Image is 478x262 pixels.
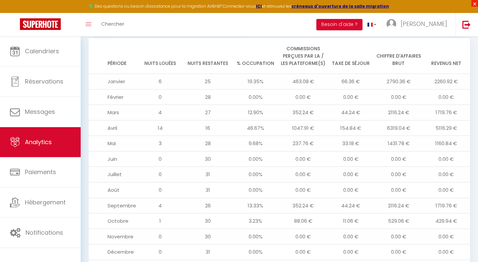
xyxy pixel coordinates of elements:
[327,105,375,121] td: 44.24 €
[136,167,184,182] td: 0
[20,18,61,30] img: Super Booking
[375,136,423,151] td: 1431.78 €
[375,244,423,260] td: 0.00 €
[89,120,136,136] td: Avril
[422,182,470,198] td: 0.00 €
[422,38,470,74] th: Revenus net
[89,136,136,151] td: Mai
[327,182,375,198] td: 0.00 €
[136,105,184,121] td: 4
[89,198,136,213] td: Septembre
[327,120,375,136] td: 154.84 €
[184,136,232,151] td: 28
[25,138,52,146] span: Analytics
[422,198,470,213] td: 1719.76 €
[279,244,327,260] td: 0.00 €
[184,213,232,229] td: 30
[375,74,423,90] td: 2790.36 €
[184,89,232,105] td: 28
[25,108,55,116] span: Messages
[327,136,375,151] td: 33.18 €
[184,182,232,198] td: 31
[136,120,184,136] td: 14
[136,229,184,244] td: 0
[279,198,327,213] td: 352.24 €
[25,198,66,206] span: Hébergement
[89,182,136,198] td: Août
[422,136,470,151] td: 1160.84 €
[375,167,423,182] td: 0.00 €
[136,74,184,90] td: 6
[279,136,327,151] td: 237.76 €
[279,74,327,90] td: 463.08 €
[89,151,136,167] td: Juin
[232,213,279,229] td: 3.23%
[401,20,447,28] span: [PERSON_NAME]
[136,198,184,213] td: 4
[232,136,279,151] td: 9.68%
[232,38,279,74] th: % Occupation
[136,89,184,105] td: 0
[422,151,470,167] td: 0.00 €
[327,151,375,167] td: 0.00 €
[462,20,471,29] img: logout
[422,229,470,244] td: 0.00 €
[232,182,279,198] td: 0.00%
[25,47,59,55] span: Calendriers
[327,89,375,105] td: 0.00 €
[184,151,232,167] td: 30
[375,151,423,167] td: 0.00 €
[25,168,56,176] span: Paiements
[279,229,327,244] td: 0.00 €
[316,19,362,30] button: Besoin d'aide ?
[279,38,327,74] th: Commissions perçues par la / les plateforme(s)
[279,89,327,105] td: 0.00 €
[422,244,470,260] td: 0.00 €
[327,38,375,74] th: Taxe de séjour
[26,228,63,237] span: Notifications
[375,198,423,213] td: 2116.24 €
[375,120,423,136] td: 6319.04 €
[232,105,279,121] td: 12.90%
[279,105,327,121] td: 352.24 €
[327,244,375,260] td: 0.00 €
[232,74,279,90] td: 19.35%
[232,120,279,136] td: 46.67%
[89,105,136,121] td: Mars
[136,182,184,198] td: 0
[184,229,232,244] td: 30
[25,77,63,86] span: Réservations
[101,20,124,27] span: Chercher
[89,229,136,244] td: Novembre
[136,38,184,74] th: Nuits louées
[327,213,375,229] td: 11.06 €
[256,3,262,9] a: ICI
[232,229,279,244] td: 0.00%
[375,213,423,229] td: 529.06 €
[232,151,279,167] td: 0.00%
[386,19,396,29] img: ...
[422,89,470,105] td: 0.00 €
[136,151,184,167] td: 0
[89,89,136,105] td: Février
[291,3,389,9] a: créneaux d'ouverture de la salle migration
[279,120,327,136] td: 1047.91 €
[89,244,136,260] td: Décembre
[422,213,470,229] td: 429.94 €
[327,198,375,213] td: 44.24 €
[136,213,184,229] td: 1
[5,3,25,23] button: Ouvrir le widget de chat LiveChat
[422,167,470,182] td: 0.00 €
[232,244,279,260] td: 0.00%
[89,38,136,74] th: Période
[232,198,279,213] td: 13.33%
[375,229,423,244] td: 0.00 €
[279,167,327,182] td: 0.00 €
[184,38,232,74] th: Nuits restantes
[422,74,470,90] td: 2260.92 €
[89,167,136,182] td: Juillet
[279,151,327,167] td: 0.00 €
[375,105,423,121] td: 2116.24 €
